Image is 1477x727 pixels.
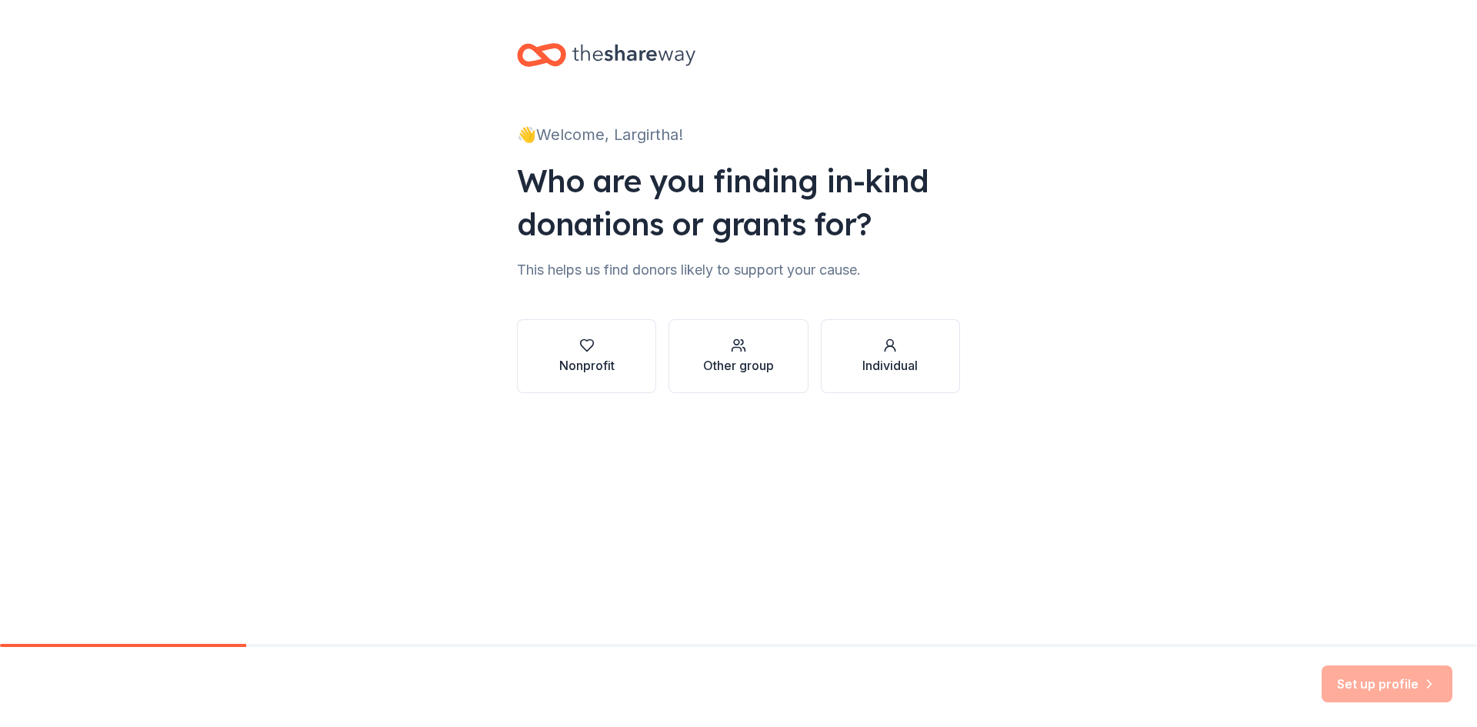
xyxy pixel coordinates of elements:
div: This helps us find donors likely to support your cause. [517,258,960,282]
button: Individual [821,319,960,393]
div: Nonprofit [559,356,615,375]
div: Other group [703,356,774,375]
button: Other group [668,319,808,393]
div: Individual [862,356,918,375]
div: 👋 Welcome, Largirtha! [517,122,960,147]
button: Nonprofit [517,319,656,393]
div: Who are you finding in-kind donations or grants for? [517,159,960,245]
